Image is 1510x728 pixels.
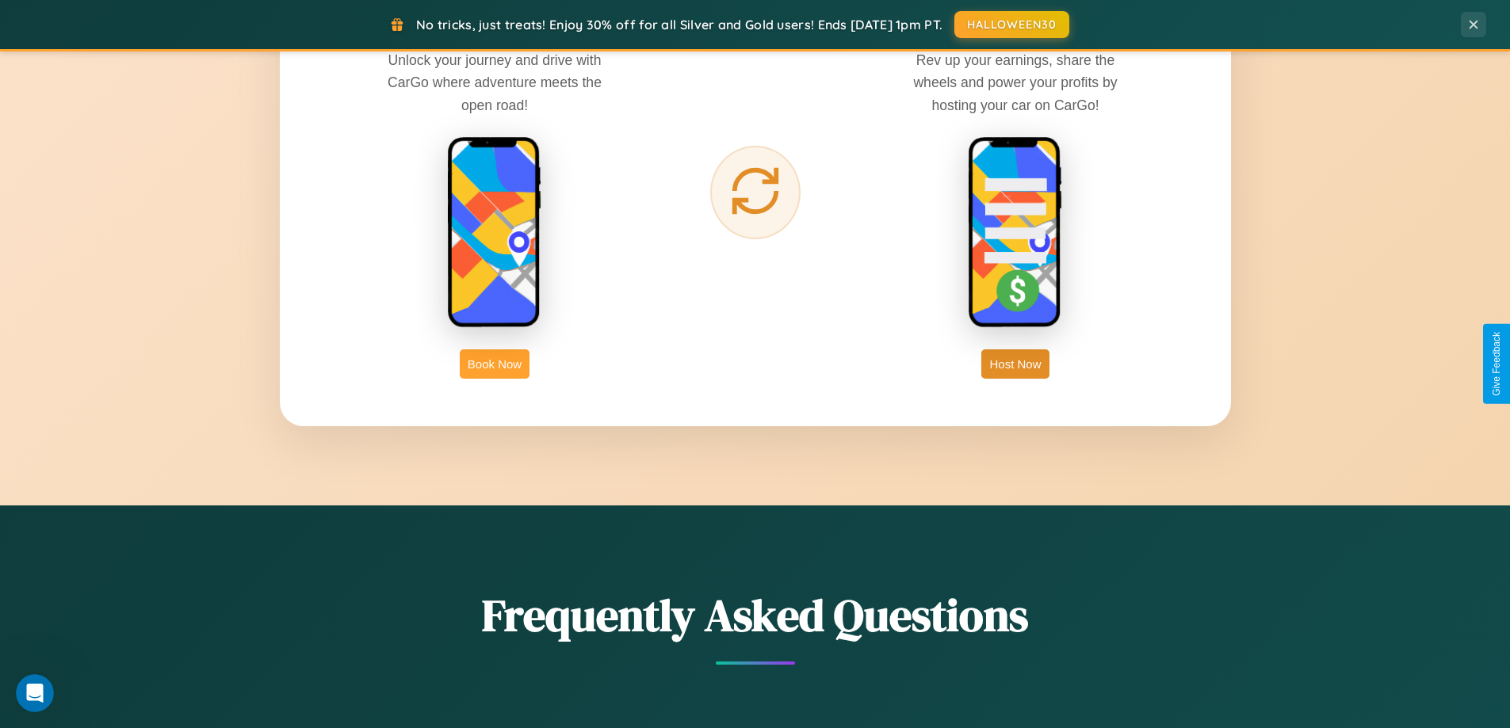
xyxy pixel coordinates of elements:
p: Rev up your earnings, share the wheels and power your profits by hosting your car on CarGo! [896,49,1134,116]
img: host phone [968,136,1063,330]
span: No tricks, just treats! Enjoy 30% off for all Silver and Gold users! Ends [DATE] 1pm PT. [416,17,942,32]
button: HALLOWEEN30 [954,11,1069,38]
img: rent phone [447,136,542,330]
button: Book Now [460,349,529,379]
h2: Frequently Asked Questions [280,585,1231,646]
p: Unlock your journey and drive with CarGo where adventure meets the open road! [376,49,614,116]
iframe: Intercom live chat [16,674,54,712]
button: Host Now [981,349,1049,379]
div: Give Feedback [1491,332,1502,396]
